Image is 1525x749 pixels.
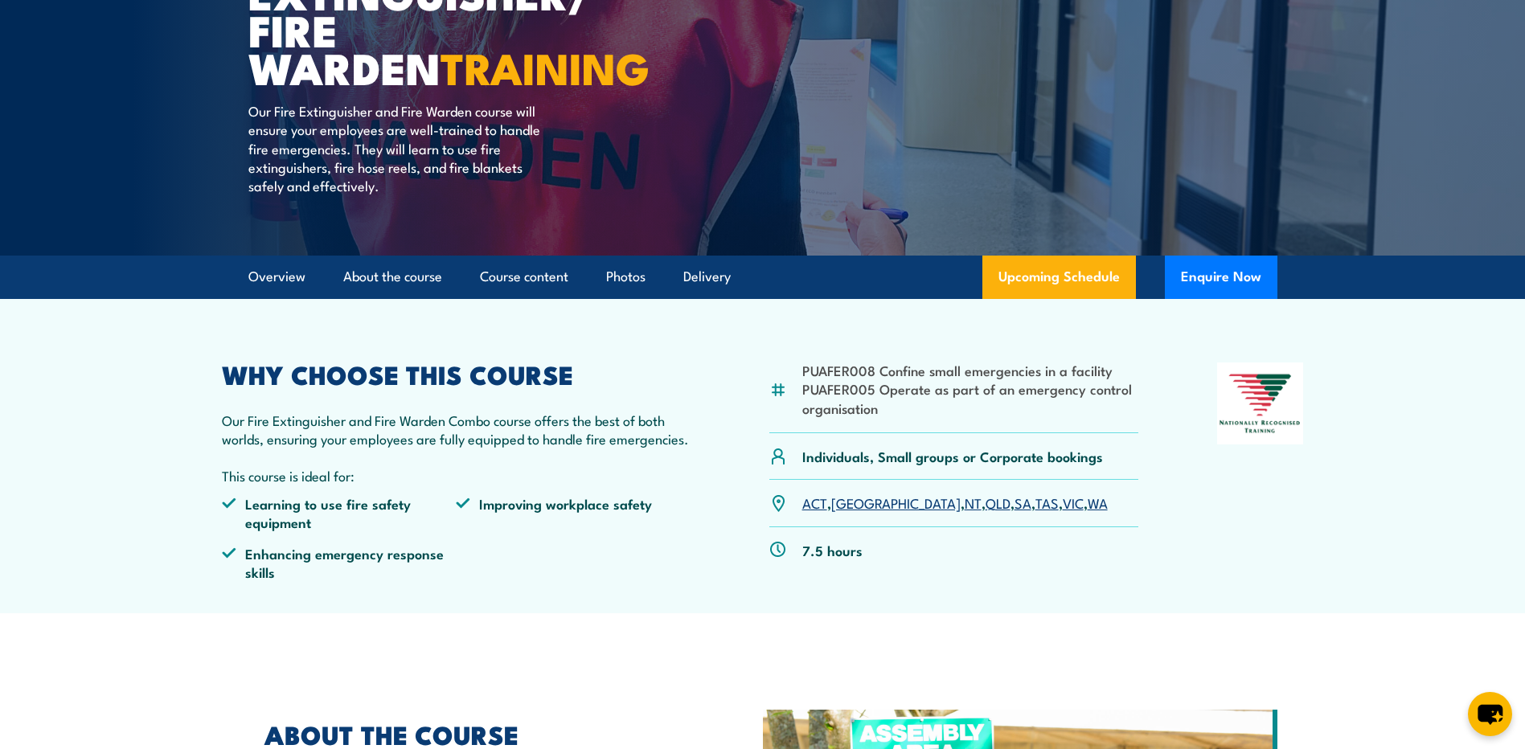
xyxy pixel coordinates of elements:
[1088,493,1108,512] a: WA
[1165,256,1277,299] button: Enquire Now
[222,466,691,485] p: This course is ideal for:
[248,256,305,298] a: Overview
[965,493,982,512] a: NT
[986,493,1011,512] a: QLD
[441,33,650,100] strong: TRAINING
[1468,692,1512,736] button: chat-button
[606,256,646,298] a: Photos
[480,256,568,298] a: Course content
[456,494,691,532] li: Improving workplace safety
[222,494,457,532] li: Learning to use fire safety equipment
[264,722,689,745] h2: ABOUT THE COURSE
[1063,493,1084,512] a: VIC
[1217,362,1304,444] img: Nationally Recognised Training logo.
[802,447,1103,465] p: Individuals, Small groups or Corporate bookings
[343,256,442,298] a: About the course
[248,101,542,195] p: Our Fire Extinguisher and Fire Warden course will ensure your employees are well-trained to handl...
[222,544,457,582] li: Enhancing emergency response skills
[802,493,1108,512] p: , , , , , , ,
[982,256,1136,299] a: Upcoming Schedule
[802,541,863,559] p: 7.5 hours
[802,493,827,512] a: ACT
[831,493,961,512] a: [GEOGRAPHIC_DATA]
[1035,493,1059,512] a: TAS
[683,256,731,298] a: Delivery
[222,411,691,448] p: Our Fire Extinguisher and Fire Warden Combo course offers the best of both worlds, ensuring your ...
[802,361,1139,379] li: PUAFER008 Confine small emergencies in a facility
[1015,493,1031,512] a: SA
[802,379,1139,417] li: PUAFER005 Operate as part of an emergency control organisation
[222,362,691,385] h2: WHY CHOOSE THIS COURSE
